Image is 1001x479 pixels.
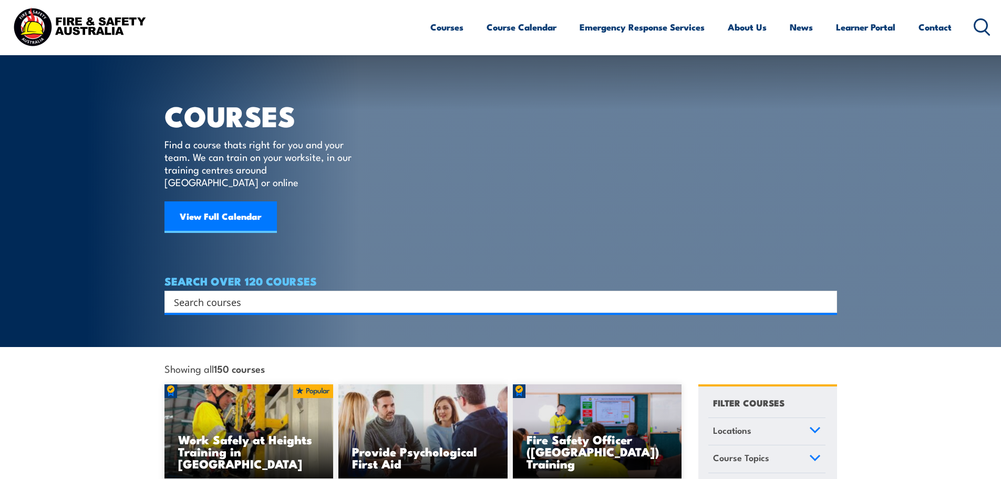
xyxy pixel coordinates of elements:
[819,294,833,309] button: Search magnifier button
[430,13,463,41] a: Courses
[708,418,825,445] a: Locations
[164,138,356,188] p: Find a course thats right for you and your team. We can train on your worksite, in our training c...
[338,384,508,479] a: Provide Psychological First Aid
[919,13,952,41] a: Contact
[513,384,682,479] a: Fire Safety Officer ([GEOGRAPHIC_DATA]) Training
[708,445,825,473] a: Course Topics
[580,13,705,41] a: Emergency Response Services
[164,363,265,374] span: Showing all
[164,201,277,233] a: View Full Calendar
[713,395,785,410] h4: FILTER COURSES
[790,13,813,41] a: News
[527,433,668,470] h3: Fire Safety Officer ([GEOGRAPHIC_DATA]) Training
[164,103,367,128] h1: COURSES
[164,384,334,479] img: Work Safely at Heights Training (1)
[164,275,837,287] h4: SEARCH OVER 120 COURSES
[164,384,334,479] a: Work Safely at Heights Training in [GEOGRAPHIC_DATA]
[174,294,814,310] input: Search input
[513,384,682,479] img: Fire Safety Advisor
[352,445,494,470] h3: Provide Psychological First Aid
[713,451,769,465] span: Course Topics
[713,423,751,437] span: Locations
[178,433,320,470] h3: Work Safely at Heights Training in [GEOGRAPHIC_DATA]
[487,13,556,41] a: Course Calendar
[176,294,816,309] form: Search form
[728,13,767,41] a: About Us
[338,384,508,479] img: Mental Health First Aid Training Course from Fire & Safety Australia
[836,13,895,41] a: Learner Portal
[214,361,265,375] strong: 150 courses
